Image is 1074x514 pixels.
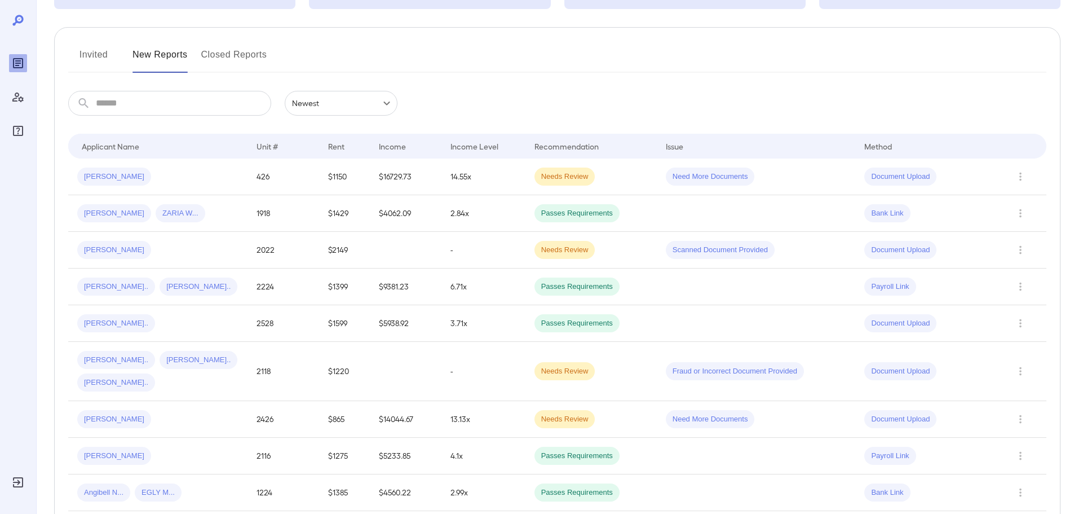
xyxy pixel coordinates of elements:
[441,269,525,305] td: 6.71x
[247,159,319,195] td: 426
[9,122,27,140] div: FAQ
[666,139,684,153] div: Issue
[77,377,155,388] span: [PERSON_NAME]..
[534,208,620,219] span: Passes Requirements
[247,475,319,511] td: 1224
[1011,241,1029,259] button: Row Actions
[441,195,525,232] td: 2.84x
[864,487,910,498] span: Bank Link
[247,269,319,305] td: 2224
[864,139,892,153] div: Method
[319,232,369,269] td: $2149
[319,159,369,195] td: $1150
[864,366,936,377] span: Document Upload
[77,451,151,462] span: [PERSON_NAME]
[247,305,319,342] td: 2528
[160,282,237,292] span: [PERSON_NAME]..
[864,208,910,219] span: Bank Link
[1011,314,1029,332] button: Row Actions
[77,282,155,292] span: [PERSON_NAME]..
[441,438,525,475] td: 4.1x
[1011,447,1029,465] button: Row Actions
[441,305,525,342] td: 3.71x
[534,366,595,377] span: Needs Review
[247,401,319,438] td: 2426
[666,414,755,425] span: Need More Documents
[257,139,278,153] div: Unit #
[77,487,130,498] span: Angibell N...
[534,451,620,462] span: Passes Requirements
[534,245,595,256] span: Needs Review
[534,318,620,329] span: Passes Requirements
[77,355,155,366] span: [PERSON_NAME]..
[441,232,525,269] td: -
[319,342,369,401] td: $1220
[201,46,267,73] button: Closed Reports
[247,232,319,269] td: 2022
[9,88,27,106] div: Manage Users
[1011,278,1029,296] button: Row Actions
[450,139,498,153] div: Income Level
[77,208,151,219] span: [PERSON_NAME]
[319,195,369,232] td: $1429
[534,282,620,292] span: Passes Requirements
[77,318,155,329] span: [PERSON_NAME]..
[319,269,369,305] td: $1399
[370,401,441,438] td: $14044.67
[370,438,441,475] td: $5233.85
[9,54,27,72] div: Reports
[319,475,369,511] td: $1385
[864,172,936,182] span: Document Upload
[77,172,151,182] span: [PERSON_NAME]
[247,195,319,232] td: 1918
[370,305,441,342] td: $5938.92
[328,139,346,153] div: Rent
[441,401,525,438] td: 13.13x
[441,342,525,401] td: -
[77,245,151,256] span: [PERSON_NAME]
[666,366,804,377] span: Fraud or Incorrect Document Provided
[864,245,936,256] span: Document Upload
[319,305,369,342] td: $1599
[864,282,916,292] span: Payroll Link
[534,172,595,182] span: Needs Review
[864,318,936,329] span: Document Upload
[534,414,595,425] span: Needs Review
[68,46,119,73] button: Invited
[534,139,599,153] div: Recommendation
[1011,410,1029,428] button: Row Actions
[1011,168,1029,186] button: Row Actions
[441,159,525,195] td: 14.55x
[285,91,397,116] div: Newest
[82,139,139,153] div: Applicant Name
[666,172,755,182] span: Need More Documents
[9,473,27,491] div: Log Out
[1011,484,1029,502] button: Row Actions
[319,401,369,438] td: $865
[370,475,441,511] td: $4560.22
[370,195,441,232] td: $4062.09
[247,438,319,475] td: 2116
[370,269,441,305] td: $9381.23
[864,414,936,425] span: Document Upload
[135,487,182,498] span: EGLY M...
[441,475,525,511] td: 2.99x
[247,342,319,401] td: 2118
[864,451,916,462] span: Payroll Link
[77,414,151,425] span: [PERSON_NAME]
[666,245,775,256] span: Scanned Document Provided
[534,487,620,498] span: Passes Requirements
[132,46,188,73] button: New Reports
[156,208,205,219] span: ZARIA W...
[1011,204,1029,222] button: Row Actions
[319,438,369,475] td: $1275
[1011,362,1029,380] button: Row Actions
[370,159,441,195] td: $16729.73
[160,355,237,366] span: [PERSON_NAME]..
[379,139,406,153] div: Income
